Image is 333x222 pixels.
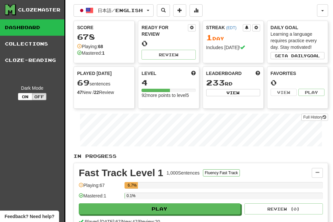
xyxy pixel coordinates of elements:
div: Daily Goal [271,24,325,31]
span: 1 [206,33,212,42]
span: This week in points, UTC [256,70,260,77]
div: Mastered: 1 [79,193,121,203]
button: More stats [190,4,203,17]
div: Includes [DATE]! [206,44,260,51]
div: rd [206,79,260,87]
button: Fluency Fast Track [203,169,240,176]
div: 6.7% [126,182,138,189]
a: Full History [301,114,328,121]
div: Fast Track Level 1 [79,168,163,178]
div: Playing: [77,43,103,50]
a: (EDT) [226,26,237,30]
button: Review [142,50,195,60]
div: Score [77,24,131,31]
div: 4 [142,79,195,87]
div: Mastered: [77,50,105,56]
div: Playing: 67 [79,182,121,193]
span: Level [142,70,156,77]
div: 92 more points to level 5 [142,92,195,99]
span: Leaderboard [206,70,242,77]
button: View [271,89,297,96]
div: Favorites [271,70,325,77]
span: 233 [206,78,225,87]
div: Day [206,33,260,42]
strong: 1 [102,50,105,56]
button: On [18,93,32,100]
p: In Progress [74,153,328,159]
div: 1,000 Sentences [167,170,200,176]
button: Play [298,89,325,96]
div: 0 [271,79,325,87]
button: Seta dailygoal [271,52,325,59]
div: 678 [77,33,131,41]
button: Off [32,93,46,100]
button: Search sentences [157,4,170,17]
div: sentences [77,79,131,87]
button: 日本語/English [74,4,154,17]
strong: 47 [77,90,82,95]
span: Score more points to level up [191,70,196,77]
span: 日本語 / English [98,8,143,13]
span: Open feedback widget [5,213,54,220]
div: 0 [142,39,195,47]
strong: 22 [94,90,99,95]
div: New / Review [77,89,131,96]
button: Add sentence to collection [173,4,186,17]
span: 69 [77,78,90,87]
button: View [206,89,260,96]
div: Learning a language requires practice every day. Stay motivated! [271,31,325,50]
button: Review (0) [244,203,323,214]
div: Ready for Review [142,24,188,37]
strong: 68 [98,44,103,49]
div: Streak [206,24,243,31]
span: a daily [285,53,307,58]
div: Dark Mode [5,85,59,91]
button: Play [79,203,241,214]
div: Clozemaster [18,7,60,13]
span: Played [DATE] [77,70,112,77]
